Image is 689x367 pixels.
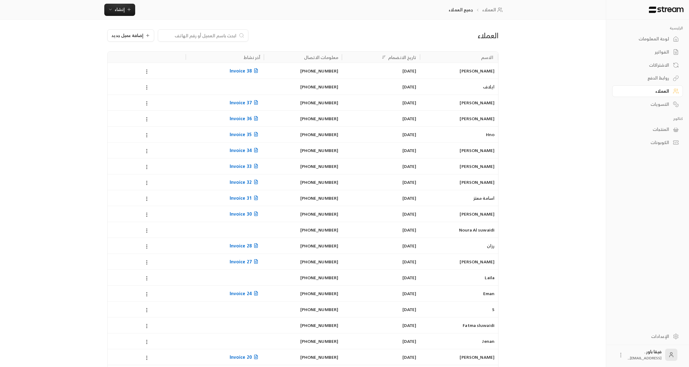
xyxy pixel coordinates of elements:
[424,270,495,285] div: Laila
[268,254,338,269] div: [PHONE_NUMBER]
[612,124,683,135] a: المنتجات
[268,63,338,79] div: [PHONE_NUMBER]
[449,7,505,13] nav: breadcrumb
[346,254,416,269] div: [DATE]
[612,137,683,149] a: الكوبونات
[648,6,684,13] img: Logo
[346,206,416,222] div: [DATE]
[346,190,416,206] div: [DATE]
[388,54,417,61] div: تاريخ الانضمام
[346,143,416,158] div: [DATE]
[612,85,683,97] a: العملاء
[230,162,260,170] span: Invoice 33
[424,127,495,142] div: Hno
[620,49,669,55] div: الفواتير
[620,36,669,42] div: لوحة المعلومات
[620,75,669,81] div: روابط الدفع
[620,139,669,146] div: الكوبونات
[346,286,416,301] div: [DATE]
[620,333,669,339] div: الإعدادات
[620,88,669,94] div: العملاء
[424,143,495,158] div: [PERSON_NAME]
[230,210,260,218] span: Invoice 30
[162,32,236,39] input: ابحث باسم العميل أو رقم الهاتف
[230,67,260,75] span: Invoice 38
[372,31,498,40] div: العملاء
[115,6,125,13] span: إنشاء
[346,95,416,110] div: [DATE]
[620,101,669,107] div: التسويات
[424,206,495,222] div: [PERSON_NAME]
[612,59,683,71] a: الاشتراكات
[230,242,260,250] span: Invoice 28
[628,355,661,361] span: [EMAIL_ADDRESS]....
[424,63,495,79] div: [PERSON_NAME]
[268,143,338,158] div: [PHONE_NUMBER]
[230,258,260,265] span: Invoice 27
[612,46,683,58] a: الفواتير
[268,270,338,285] div: [PHONE_NUMBER]
[268,190,338,206] div: [PHONE_NUMBER]
[230,99,260,106] span: Invoice 37
[268,95,338,110] div: [PHONE_NUMBER]
[346,63,416,79] div: [DATE]
[612,33,683,45] a: لوحة المعلومات
[346,302,416,317] div: [DATE]
[268,206,338,222] div: [PHONE_NUMBER]
[620,126,669,132] div: المنتجات
[268,174,338,190] div: [PHONE_NUMBER]
[481,54,493,61] div: الاسم
[268,222,338,238] div: [PHONE_NUMBER]
[346,333,416,349] div: [DATE]
[620,62,669,68] div: الاشتراكات
[424,317,495,333] div: Fatma sluwaidi
[424,238,495,254] div: رزان
[346,222,416,238] div: [DATE]
[424,95,495,110] div: [PERSON_NAME]
[612,98,683,110] a: التسويات
[424,174,495,190] div: [PERSON_NAME]
[230,194,260,202] span: Invoice 31
[346,349,416,365] div: [DATE]
[230,290,260,297] span: Invoice 24
[612,330,683,342] a: الإعدادات
[268,349,338,365] div: [PHONE_NUMBER]
[628,349,661,361] div: فيقا باور .
[268,158,338,174] div: [PHONE_NUMBER]
[230,146,260,154] span: Invoice 34
[244,54,260,61] div: آخر نشاط
[268,238,338,254] div: [PHONE_NUMBER]
[424,286,495,301] div: Eman
[268,79,338,95] div: [PHONE_NUMBER]
[346,270,416,285] div: [DATE]
[268,286,338,301] div: [PHONE_NUMBER]
[612,26,683,31] p: الرئيسية
[424,111,495,126] div: [PERSON_NAME]
[346,127,416,142] div: [DATE]
[111,33,143,38] span: إضافة عميل جديد
[304,54,339,61] div: معلومات الاتصال
[104,4,135,16] button: إنشاء
[230,178,260,186] span: Invoice 32
[107,29,154,42] button: إضافة عميل جديد
[346,238,416,254] div: [DATE]
[346,111,416,126] div: [DATE]
[380,54,387,61] button: Sort
[424,190,495,206] div: اسامة معتز
[424,333,495,349] div: Jenan
[346,174,416,190] div: [DATE]
[268,111,338,126] div: [PHONE_NUMBER]
[612,72,683,84] a: روابط الدفع
[424,349,495,365] div: [PERSON_NAME]
[346,317,416,333] div: [DATE]
[268,302,338,317] div: [PHONE_NUMBER]
[424,158,495,174] div: [PERSON_NAME]
[424,302,495,317] div: S
[482,7,505,13] a: العملاء
[424,222,495,238] div: Noura Al suwaidi
[268,333,338,349] div: [PHONE_NUMBER]
[230,353,260,361] span: Invoice 20
[268,127,338,142] div: [PHONE_NUMBER]
[449,7,473,13] p: جميع العملاء
[230,115,260,122] span: Invoice 36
